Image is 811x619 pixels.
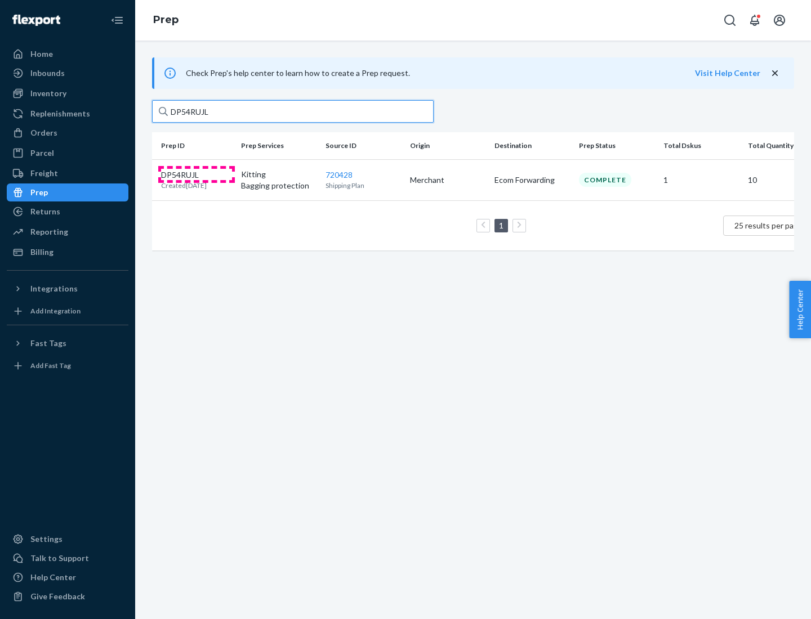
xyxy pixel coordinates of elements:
button: Give Feedback [7,587,128,605]
button: Visit Help Center [695,68,760,79]
div: Add Fast Tag [30,361,71,370]
div: Give Feedback [30,591,85,602]
button: Close Navigation [106,9,128,32]
div: Orders [30,127,57,138]
div: Billing [30,246,54,258]
div: Inventory [30,88,66,99]
div: Fast Tags [30,338,66,349]
div: Help Center [30,572,76,583]
div: Talk to Support [30,553,89,564]
div: Reporting [30,226,68,237]
th: Prep Status [574,132,659,159]
th: Origin [405,132,490,159]
a: Replenishments [7,105,128,123]
input: Search prep jobs [152,100,434,123]
p: DP54RUJL [161,169,207,181]
span: 25 results per page [734,221,803,230]
a: Inventory [7,84,128,102]
p: Bagging protection [241,180,317,191]
button: Open Search Box [719,9,741,32]
button: Integrations [7,280,128,298]
div: Replenishments [30,108,90,119]
a: Page 1 is your current page [497,221,506,230]
ol: breadcrumbs [144,4,188,37]
a: Freight [7,164,128,182]
a: Prep [153,14,179,26]
a: Prep [7,183,128,201]
button: Fast Tags [7,334,128,352]
a: Reporting [7,223,128,241]
a: Add Fast Tag [7,357,128,375]
div: Returns [30,206,60,217]
p: Kitting [241,169,317,180]
button: Open notifications [743,9,766,32]
a: Add Integration [7,302,128,320]
div: Settings [30,533,63,545]
div: Home [30,48,53,60]
th: Total Dskus [659,132,743,159]
a: Returns [7,203,128,221]
a: Orders [7,124,128,142]
th: Prep ID [152,132,237,159]
button: Open account menu [768,9,791,32]
th: Prep Services [237,132,321,159]
div: Prep [30,187,48,198]
th: Destination [490,132,574,159]
th: Source ID [321,132,405,159]
p: Created [DATE] [161,181,207,190]
div: Complete [579,173,631,187]
button: close [769,68,781,79]
div: Integrations [30,283,78,294]
button: Help Center [789,281,811,338]
span: Check Prep's help center to learn how to create a Prep request. [186,68,410,78]
p: 1 [663,174,739,186]
a: Inbounds [7,64,128,82]
a: Help Center [7,568,128,586]
p: Shipping Plan [326,181,401,190]
p: Ecom Forwarding [494,174,570,186]
div: Freight [30,168,58,179]
a: Settings [7,530,128,548]
a: Home [7,45,128,63]
p: Merchant [410,174,485,186]
div: Add Integration [30,306,81,316]
a: 720428 [326,170,353,180]
div: Parcel [30,147,54,159]
div: Inbounds [30,68,65,79]
img: Flexport logo [12,15,60,26]
a: Talk to Support [7,549,128,567]
a: Billing [7,243,128,261]
a: Parcel [7,144,128,162]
